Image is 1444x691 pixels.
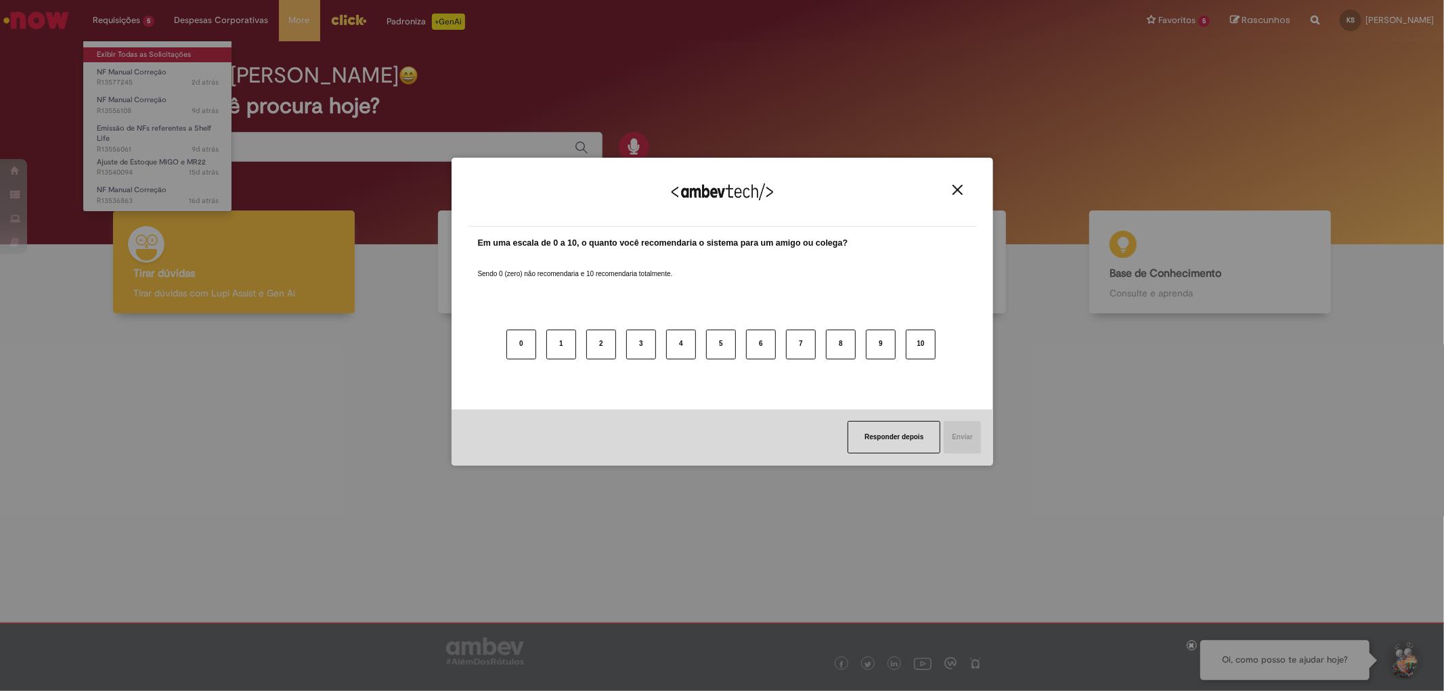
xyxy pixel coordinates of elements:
[906,330,936,359] button: 10
[746,330,776,359] button: 6
[786,330,816,359] button: 7
[546,330,576,359] button: 1
[478,237,848,250] label: Em uma escala de 0 a 10, o quanto você recomendaria o sistema para um amigo ou colega?
[626,330,656,359] button: 3
[866,330,896,359] button: 9
[953,185,963,195] img: Close
[848,421,940,453] button: Responder depois
[666,330,696,359] button: 4
[506,330,536,359] button: 0
[478,253,673,279] label: Sendo 0 (zero) não recomendaria e 10 recomendaria totalmente.
[706,330,736,359] button: 5
[826,330,856,359] button: 8
[672,183,773,200] img: Logo Ambevtech
[586,330,616,359] button: 2
[948,184,967,196] button: Close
